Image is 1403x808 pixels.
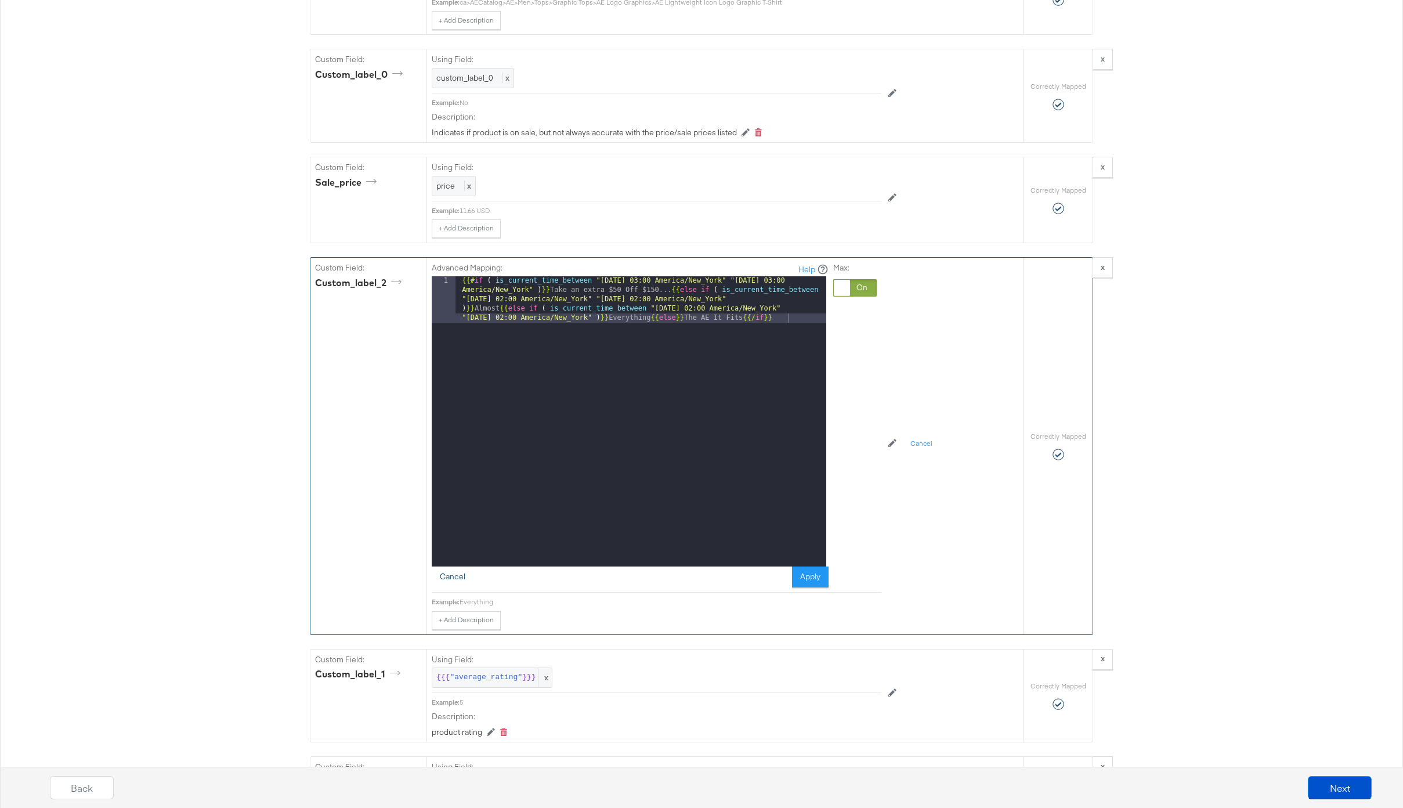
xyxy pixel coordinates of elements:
button: + Add Description [432,611,501,630]
div: Everything [460,597,881,607]
div: Example: [432,98,460,107]
button: x [1093,257,1113,278]
span: "average_rating" [450,672,522,683]
button: + Add Description [432,219,501,238]
span: custom_label_0 [436,73,493,83]
div: Example: [432,206,460,215]
div: 5 [460,698,881,707]
label: Custom Field: [315,54,422,65]
button: Cancel [432,567,473,587]
div: 11.66 USD [460,206,881,215]
label: Correctly Mapped [1030,681,1086,691]
span: price [436,181,455,191]
div: 1 [432,276,455,323]
a: Help [798,264,815,275]
div: product rating [432,727,482,738]
button: x [1093,157,1113,178]
div: Example: [432,597,460,607]
label: Custom Field: [315,162,422,173]
label: Max: [833,262,877,273]
div: Indicates if product is on sale, but not always accurate with the price/sale prices listed [432,127,737,138]
label: Correctly Mapped [1030,186,1086,195]
button: Apply [792,567,829,587]
span: {{{ [436,672,450,683]
strong: x [1101,653,1105,663]
label: Description: [432,111,881,122]
label: Using Field: [432,162,881,173]
strong: x [1101,53,1105,64]
div: custom_label_1 [315,668,404,681]
label: Custom Field: [315,262,422,273]
button: Cancel [903,434,939,453]
label: Description: [432,711,881,722]
div: custom_label_0 [315,68,407,81]
button: Back [50,776,114,799]
button: x [1093,756,1113,777]
button: x [1093,49,1113,70]
div: Example: [432,698,460,707]
button: x [1093,649,1113,670]
span: x [502,73,509,83]
div: No [460,98,881,107]
label: Correctly Mapped [1030,432,1086,441]
div: sale_price [315,176,381,189]
strong: x [1101,161,1105,172]
label: Using Field: [432,654,881,665]
button: Next [1308,776,1372,799]
label: Custom Field: [315,654,422,665]
span: x [538,668,552,687]
span: x [464,181,471,191]
button: + Add Description [432,11,501,30]
div: custom_label_2 [315,276,406,290]
strong: x [1101,262,1105,272]
label: Correctly Mapped [1030,82,1086,91]
span: }}} [522,672,536,683]
label: Advanced Mapping: [432,262,502,273]
label: Using Field: [432,54,881,65]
